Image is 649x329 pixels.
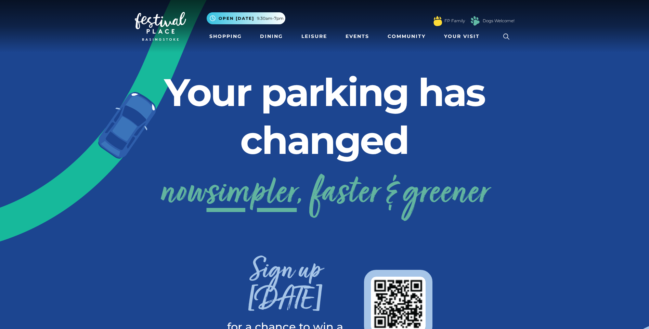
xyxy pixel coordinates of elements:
[444,18,465,24] a: FP Family
[483,18,515,24] a: Dogs Welcome!
[219,15,254,22] span: Open [DATE]
[257,15,284,22] span: 9.30am-7pm
[385,30,428,43] a: Community
[160,167,489,221] a: nowsimpler, faster & greener
[444,33,480,40] span: Your Visit
[207,30,245,43] a: Shopping
[207,12,285,24] button: Open [DATE] 9.30am-7pm
[207,167,297,221] span: simpler
[299,30,330,43] a: Leisure
[135,12,186,41] img: Festival Place Logo
[217,258,354,321] h3: Sign up [DATE]
[343,30,372,43] a: Events
[135,68,515,164] h2: Your parking has changed
[441,30,486,43] a: Your Visit
[257,30,286,43] a: Dining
